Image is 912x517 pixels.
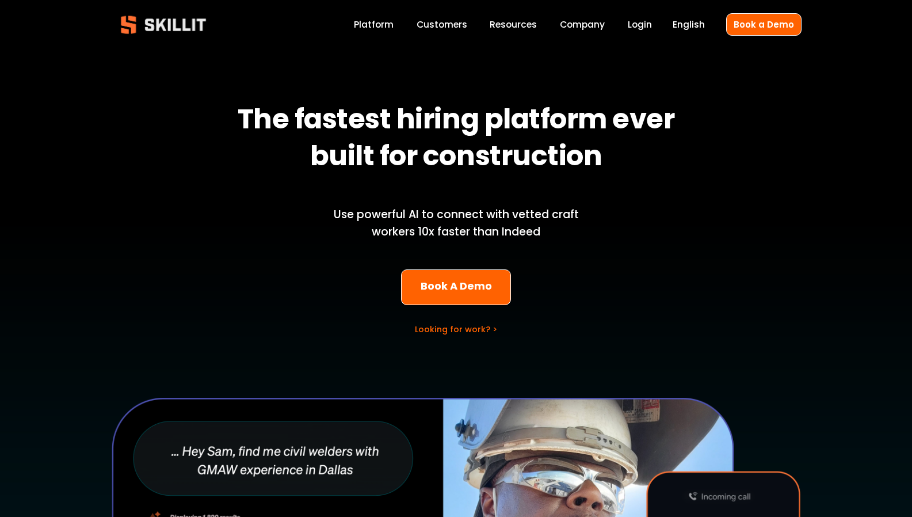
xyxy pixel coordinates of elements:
[401,269,511,306] a: Book A Demo
[628,17,652,32] a: Login
[490,17,537,32] a: folder dropdown
[726,13,802,36] a: Book a Demo
[238,98,680,182] strong: The fastest hiring platform ever built for construction
[111,7,216,42] img: Skillit
[490,18,537,31] span: Resources
[354,17,394,32] a: Platform
[673,18,705,31] span: English
[415,324,497,335] a: Looking for work? >
[417,17,467,32] a: Customers
[673,17,705,32] div: language picker
[314,206,598,241] p: Use powerful AI to connect with vetted craft workers 10x faster than Indeed
[560,17,605,32] a: Company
